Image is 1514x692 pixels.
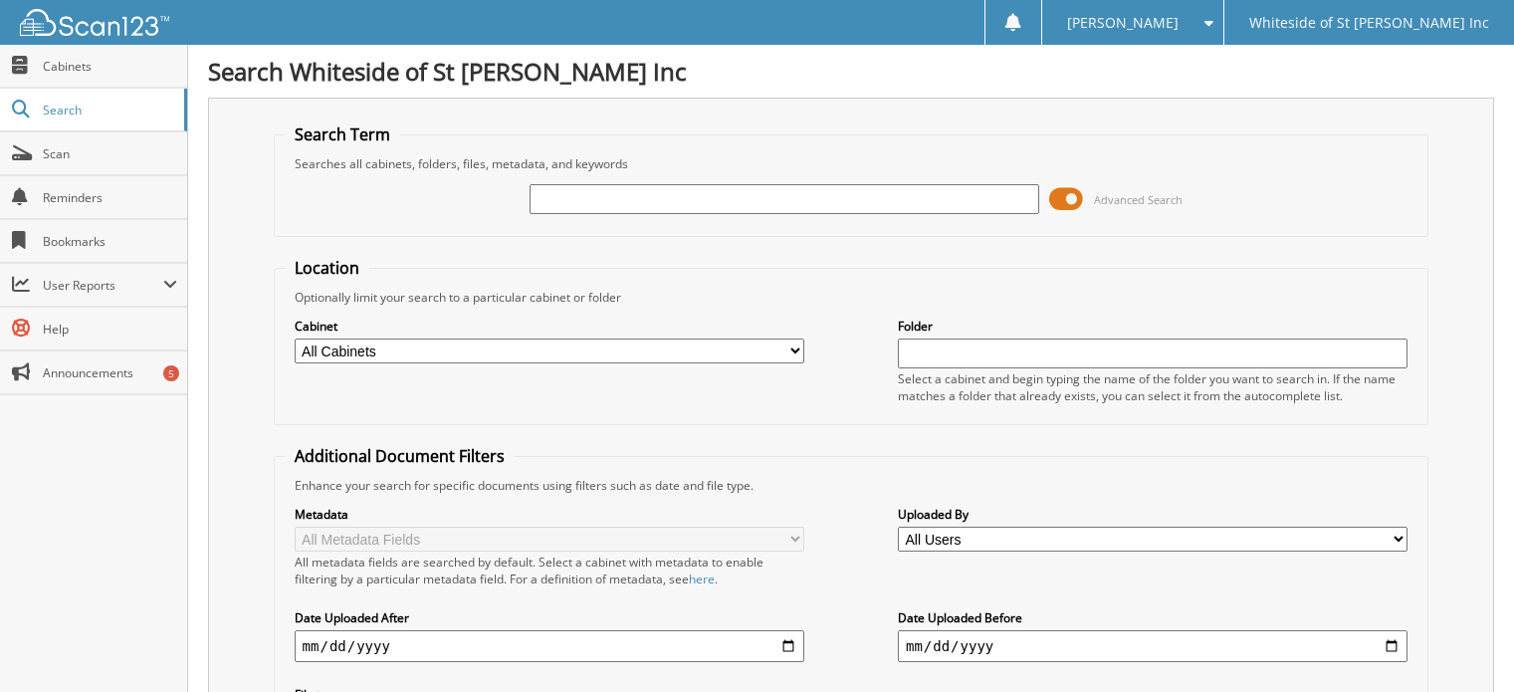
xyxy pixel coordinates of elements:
label: Date Uploaded After [295,609,804,626]
h1: Search Whiteside of St [PERSON_NAME] Inc [208,55,1494,88]
label: Uploaded By [898,506,1407,523]
input: end [898,630,1407,662]
span: Help [43,321,177,338]
span: [PERSON_NAME] [1067,17,1179,29]
legend: Additional Document Filters [285,445,515,467]
div: All metadata fields are searched by default. Select a cabinet with metadata to enable filtering b... [295,554,804,587]
label: Metadata [295,506,804,523]
span: Announcements [43,364,177,381]
span: Reminders [43,189,177,206]
div: 5 [163,365,179,381]
label: Cabinet [295,318,804,335]
span: Cabinets [43,58,177,75]
div: Optionally limit your search to a particular cabinet or folder [285,289,1418,306]
span: Advanced Search [1094,192,1183,207]
div: Enhance your search for specific documents using filters such as date and file type. [285,477,1418,494]
span: Search [43,102,174,118]
label: Folder [898,318,1407,335]
span: Bookmarks [43,233,177,250]
legend: Location [285,257,369,279]
a: here [689,571,715,587]
div: Select a cabinet and begin typing the name of the folder you want to search in. If the name match... [898,370,1407,404]
legend: Search Term [285,123,400,145]
div: Searches all cabinets, folders, files, metadata, and keywords [285,155,1418,172]
label: Date Uploaded Before [898,609,1407,626]
span: User Reports [43,277,163,294]
span: Whiteside of St [PERSON_NAME] Inc [1249,17,1489,29]
span: Scan [43,145,177,162]
img: scan123-logo-white.svg [20,9,169,36]
input: start [295,630,804,662]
